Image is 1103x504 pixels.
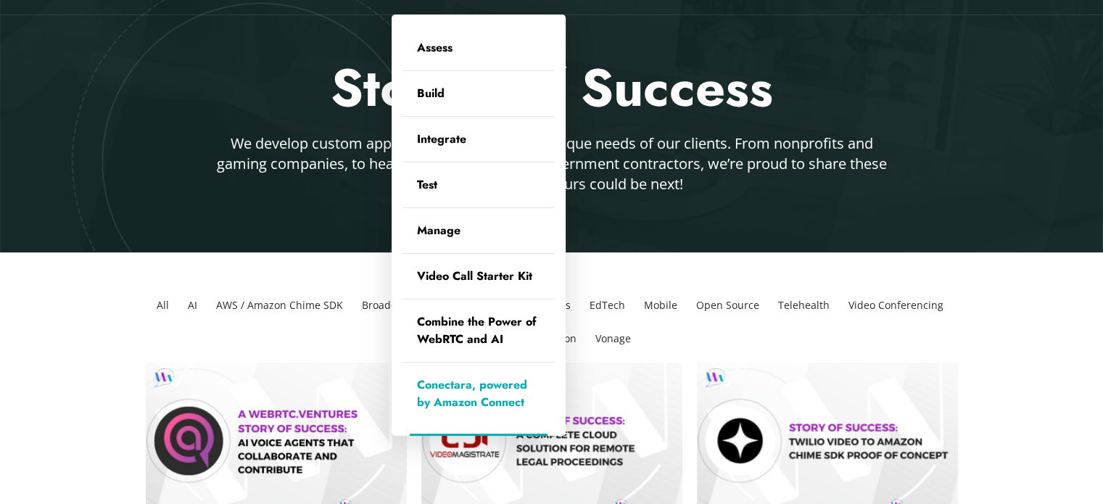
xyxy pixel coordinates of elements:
a: Conectara, powered by Amazon Connect [402,363,555,425]
a: Integrate [402,117,555,162]
li: Telehealth [772,289,835,322]
a: Manage [402,208,555,253]
a: Build [402,71,555,116]
li: Broadcasting [356,289,431,322]
li: EdTech [584,289,631,322]
h2: Stories of Success [128,54,976,123]
a: Video Call Starter Kit [402,254,555,299]
li: AWS / Amazon Chime SDK [210,289,349,322]
li: Open Source [690,289,765,322]
a: Test [402,162,555,207]
a: Combine the Power of WebRTC and AI [402,299,555,362]
li: Mobile [638,289,683,322]
li: Video Conferencing [843,289,949,322]
p: We develop custom applications that meet the unique needs of our clients. From nonprofits and gam... [212,133,891,194]
li: All [151,289,175,322]
li: AI [182,289,203,322]
a: Assess [402,25,555,70]
li: Vonage [590,322,637,355]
